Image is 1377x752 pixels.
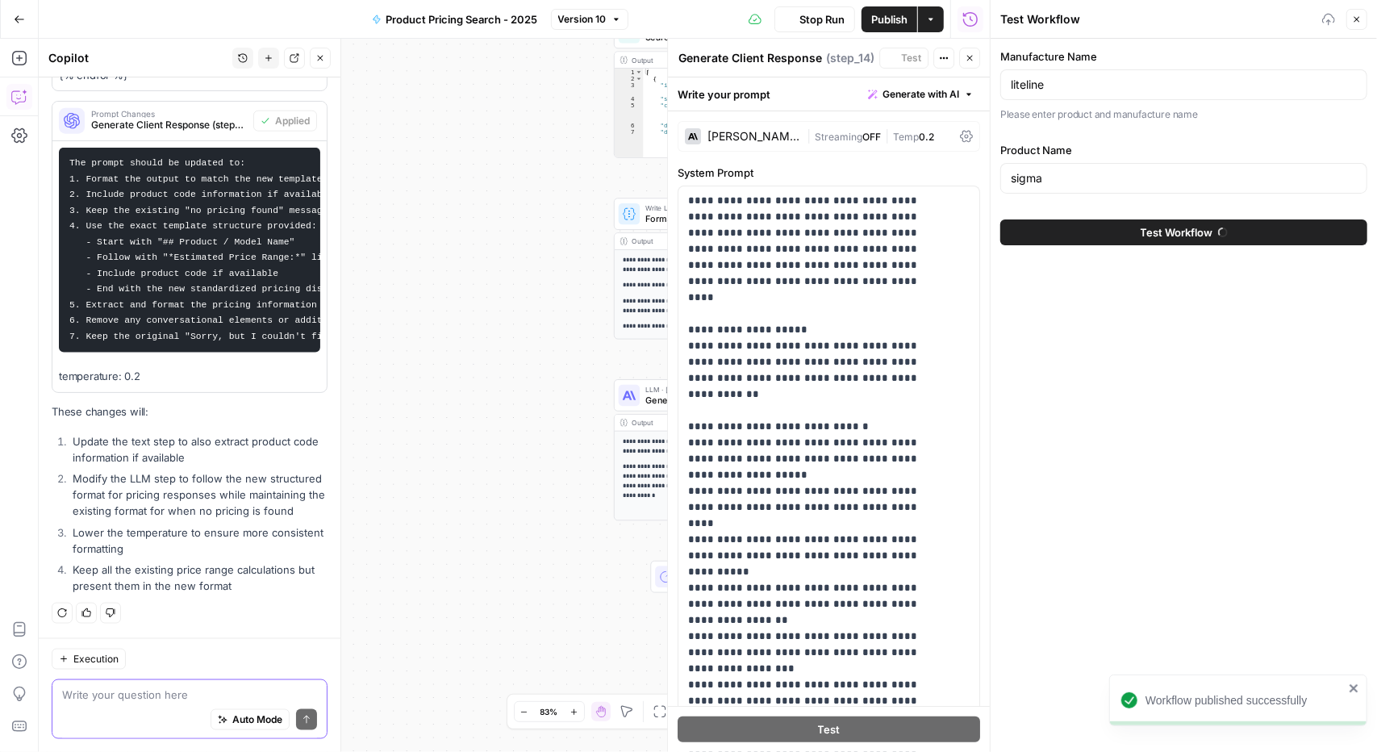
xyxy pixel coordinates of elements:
div: Output [632,417,783,428]
span: OFF [862,131,881,143]
span: Generate with AI [883,87,959,102]
span: | [881,127,893,144]
p: Please enter product and manufacture name [1000,107,1367,123]
button: Execution [52,649,126,670]
button: Generate with AI [862,84,980,105]
li: Modify the LLM step to follow the new structured format for pricing responses while maintaining t... [69,470,328,519]
span: Product Pricing Search - 2025 [386,11,538,27]
button: Publish [862,6,917,32]
div: 7 [615,128,644,169]
span: Prompt Changes [91,110,247,118]
span: Generate Client Response (step_14) [91,118,247,132]
div: Output [632,236,783,246]
label: Product Name [1000,142,1367,158]
div: 4 [615,95,644,102]
button: Test [879,48,928,69]
span: Stop Run [799,11,845,27]
button: Auto Mode [211,709,290,730]
span: Search Products [645,31,782,44]
button: Version 10 [551,9,628,30]
li: Lower the temperature to ensure more consistent formatting [69,524,328,557]
div: 5 [615,102,644,122]
button: close [1349,682,1360,695]
span: Toggle code folding, rows 1 through 98 [636,69,643,75]
span: Temp [893,131,919,143]
code: The prompt should be updated to: 1. Format the output to match the new template structure when pr... [69,158,653,341]
label: System Prompt [678,165,980,181]
span: 0.2 [919,131,934,143]
div: Output [632,55,783,65]
span: Version 10 [558,12,607,27]
label: Manufacture Name [1000,48,1367,65]
span: Auto Mode [232,712,282,727]
button: Applied [253,111,317,132]
span: Applied [275,114,310,128]
span: Streaming [815,131,862,143]
li: Keep all the existing price range calculations but present them in the new format [69,562,328,594]
span: | [807,127,815,144]
div: [PERSON_NAME] 4 [707,131,800,142]
button: Product Pricing Search - 2025 [362,6,548,32]
p: temperature: 0.2 [59,368,320,385]
span: Toggle code folding, rows 2 through 21 [636,75,643,81]
div: Write your prompt [668,77,990,111]
li: Update the text step to also extract product code information if available [69,433,328,466]
button: Stop Run [774,6,855,32]
span: Publish [871,11,908,27]
span: ( step_14 ) [826,50,874,66]
textarea: Generate Client Response [678,50,822,66]
span: Test [818,721,841,737]
div: 3 [615,82,644,96]
span: Format Search Results [645,212,784,226]
div: 1 [615,69,644,75]
div: Workflow published successfully [1145,692,1344,708]
span: Generate Client Response [645,394,781,407]
div: 2 [615,75,644,81]
button: Test [678,716,980,742]
button: Test Workflow [1000,219,1367,245]
span: Execution [73,652,119,666]
div: 6 [615,122,644,128]
span: LLM · [PERSON_NAME] 4 [645,384,781,395]
div: Copilot [48,50,227,66]
span: Test Workflow [1141,224,1213,240]
span: 83% [540,705,558,718]
div: EndOutput [614,561,820,593]
span: Test [901,51,921,65]
p: These changes will: [52,403,328,420]
div: Search ProductsOutput[ { "id":"vsdid:4977334:rid :9j9Tfy2N8J9zkq9mML8vv:cid:47421336", "score":0.... [614,17,820,158]
span: Write Liquid Text [645,203,784,213]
